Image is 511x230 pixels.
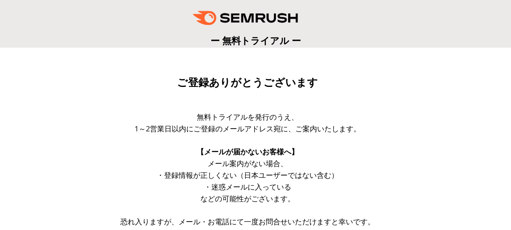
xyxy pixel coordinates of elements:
[120,217,375,226] span: 恐れ入りますが、メール・お電話にて一度お問合せいただけますと幸いです。
[210,34,301,47] span: ー 無料トライアル ー
[157,170,339,180] span: ・登録情報が正しくない（日本ユーザーではない含む）
[197,147,299,156] span: 【メールが届かないお客様へ】
[208,158,288,168] span: メール案内がない場合、
[197,112,299,122] span: 無料トライアルを発行のうえ、
[135,124,361,133] span: 1～2営業日以内にご登録のメールアドレス宛に、ご案内いたします。
[177,76,318,89] span: ご登録ありがとうございます
[204,182,291,192] span: ・迷惑メールに入っている
[200,194,295,203] span: などの可能性がございます。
